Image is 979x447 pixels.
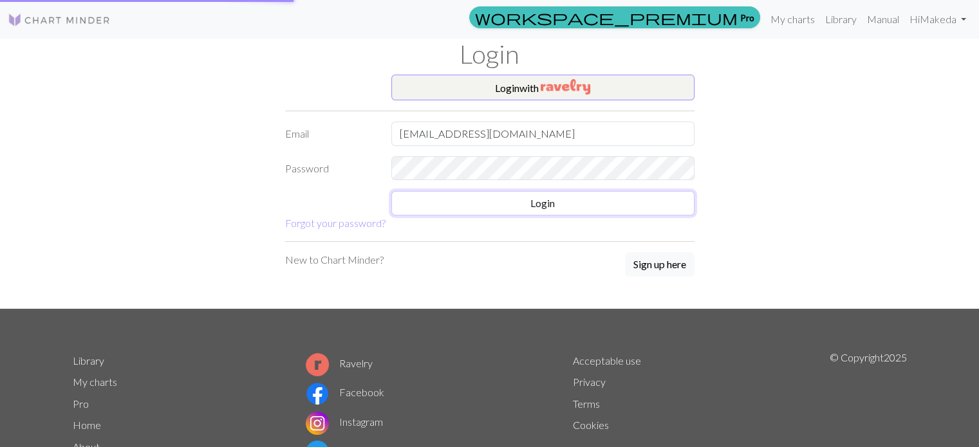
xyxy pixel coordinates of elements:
[475,8,738,26] span: workspace_premium
[573,354,641,367] a: Acceptable use
[541,79,590,95] img: Ravelry
[73,376,117,388] a: My charts
[573,376,606,388] a: Privacy
[306,412,329,435] img: Instagram logo
[285,252,384,268] p: New to Chart Minder?
[904,6,971,32] a: HiMakeda
[862,6,904,32] a: Manual
[306,415,383,428] a: Instagram
[73,419,101,431] a: Home
[65,39,915,69] h1: Login
[306,353,329,376] img: Ravelry logo
[625,252,695,277] button: Sign up here
[306,382,329,405] img: Facebook logo
[306,357,373,369] a: Ravelry
[391,191,695,215] button: Login
[573,419,609,431] a: Cookies
[820,6,862,32] a: Library
[73,397,89,410] a: Pro
[306,386,384,398] a: Facebook
[765,6,820,32] a: My charts
[391,75,695,100] button: Loginwith
[573,397,600,410] a: Terms
[625,252,695,278] a: Sign up here
[277,156,384,181] label: Password
[285,217,386,229] a: Forgot your password?
[8,12,111,28] img: Logo
[73,354,104,367] a: Library
[277,122,384,146] label: Email
[469,6,760,28] a: Pro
